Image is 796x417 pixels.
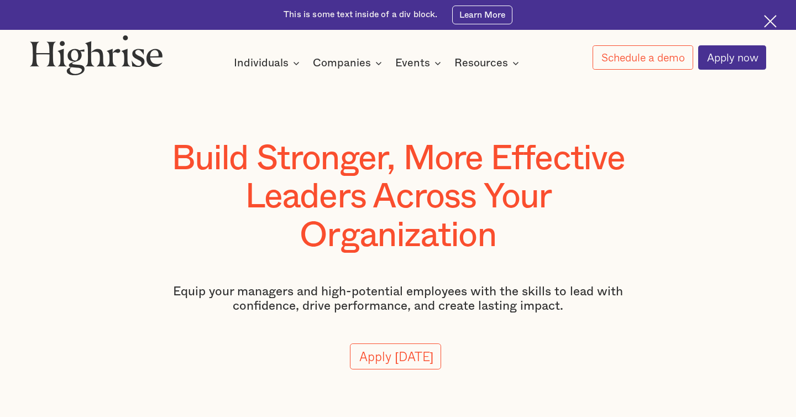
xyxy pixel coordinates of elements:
[284,9,437,20] div: This is some text inside of a div block.
[764,15,777,28] img: Cross icon
[698,45,766,70] a: Apply now
[148,284,648,314] p: Equip your managers and high-potential employees with the skills to lead with confidence, drive p...
[454,56,522,70] div: Resources
[454,56,508,70] div: Resources
[452,6,512,25] a: Learn More
[395,56,430,70] div: Events
[234,56,289,70] div: Individuals
[350,343,442,369] a: Apply [DATE]
[313,56,385,70] div: Companies
[30,35,163,75] img: Highrise logo
[395,56,444,70] div: Events
[148,139,648,254] h1: Build Stronger, More Effective Leaders Across Your Organization
[234,56,303,70] div: Individuals
[593,45,693,70] a: Schedule a demo
[313,56,371,70] div: Companies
